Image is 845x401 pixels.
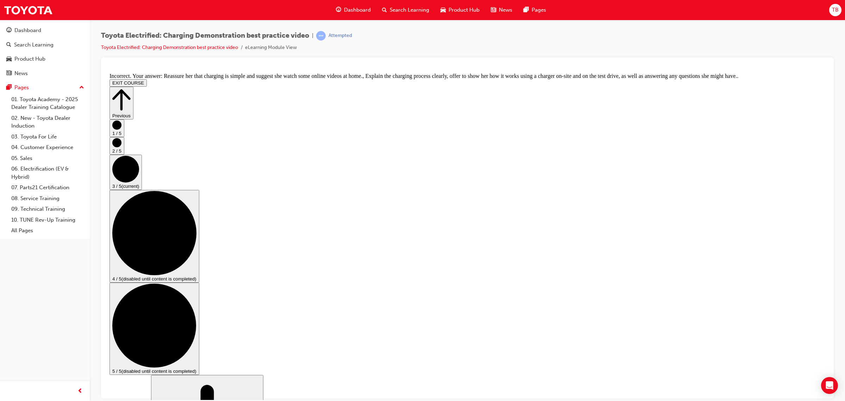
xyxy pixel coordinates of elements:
img: Trak [4,2,53,18]
a: search-iconSearch Learning [376,3,435,17]
button: 1 / 5 [3,49,18,67]
button: 2 / 5 [3,67,18,85]
span: 5 / 5 [6,298,15,304]
span: (current) [15,113,32,119]
span: Pages [532,6,546,14]
div: Incorrect. Your answer: Reassure her that charging is simple and suggest she watch some online vi... [3,3,719,9]
div: Search Learning [14,41,54,49]
span: guage-icon [6,27,12,34]
button: EXIT COURSE [3,9,40,17]
span: Product Hub [449,6,480,14]
a: news-iconNews [485,3,518,17]
button: Pages [3,81,87,94]
span: | [312,32,313,40]
a: pages-iconPages [518,3,552,17]
span: search-icon [382,6,387,14]
a: 02. New - Toyota Dealer Induction [8,113,87,131]
span: 4 / 5 [6,206,15,211]
button: TB [829,4,841,16]
span: 1 / 5 [6,61,15,66]
a: guage-iconDashboard [330,3,376,17]
span: up-icon [79,83,84,92]
a: 10. TUNE Rev-Up Training [8,215,87,226]
span: search-icon [6,42,11,48]
div: News [14,69,28,78]
a: 07. Parts21 Certification [8,182,87,193]
a: 08. Service Training [8,193,87,204]
a: 03. Toyota For Life [8,131,87,142]
span: Dashboard [344,6,371,14]
button: 5 / 5(disabled until content is completed) [3,212,93,305]
button: 3 / 5(current) [3,85,35,120]
a: car-iconProduct Hub [435,3,485,17]
a: Product Hub [3,53,87,66]
span: 2 / 5 [6,78,15,84]
span: (disabled until content is completed) [15,298,90,304]
span: Previous [6,43,24,48]
span: Search Learning [390,6,429,14]
span: News [499,6,512,14]
span: news-icon [491,6,496,14]
a: 05. Sales [8,153,87,164]
button: Previous [3,17,27,49]
span: guage-icon [336,6,341,14]
span: TB [832,6,839,14]
button: 4 / 5(disabled until content is completed) [3,120,93,212]
a: 09. Technical Training [8,204,87,215]
div: Open Intercom Messenger [821,377,838,394]
span: 3 / 5 [6,113,15,119]
div: Attempted [328,32,352,39]
span: car-icon [6,56,12,62]
span: pages-icon [6,85,12,91]
a: News [3,67,87,80]
span: news-icon [6,70,12,77]
a: Toyota Electrified: Charging Demonstration best practice video [101,44,238,50]
a: 01. Toyota Academy - 2025 Dealer Training Catalogue [8,94,87,113]
span: prev-icon [77,387,83,396]
a: Dashboard [3,24,87,37]
div: Dashboard [14,26,41,35]
span: learningRecordVerb_ATTEMPT-icon [316,31,326,41]
div: Pages [14,84,29,92]
li: eLearning Module View [245,44,297,52]
span: Toyota Electrified: Charging Demonstration best practice video [101,32,309,40]
a: 04. Customer Experience [8,142,87,153]
span: (disabled until content is completed) [15,206,90,211]
button: DashboardSearch LearningProduct HubNews [3,23,87,81]
a: Search Learning [3,38,87,51]
span: car-icon [440,6,446,14]
span: pages-icon [524,6,529,14]
a: All Pages [8,225,87,236]
a: 06. Electrification (EV & Hybrid) [8,164,87,182]
div: Product Hub [14,55,45,63]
